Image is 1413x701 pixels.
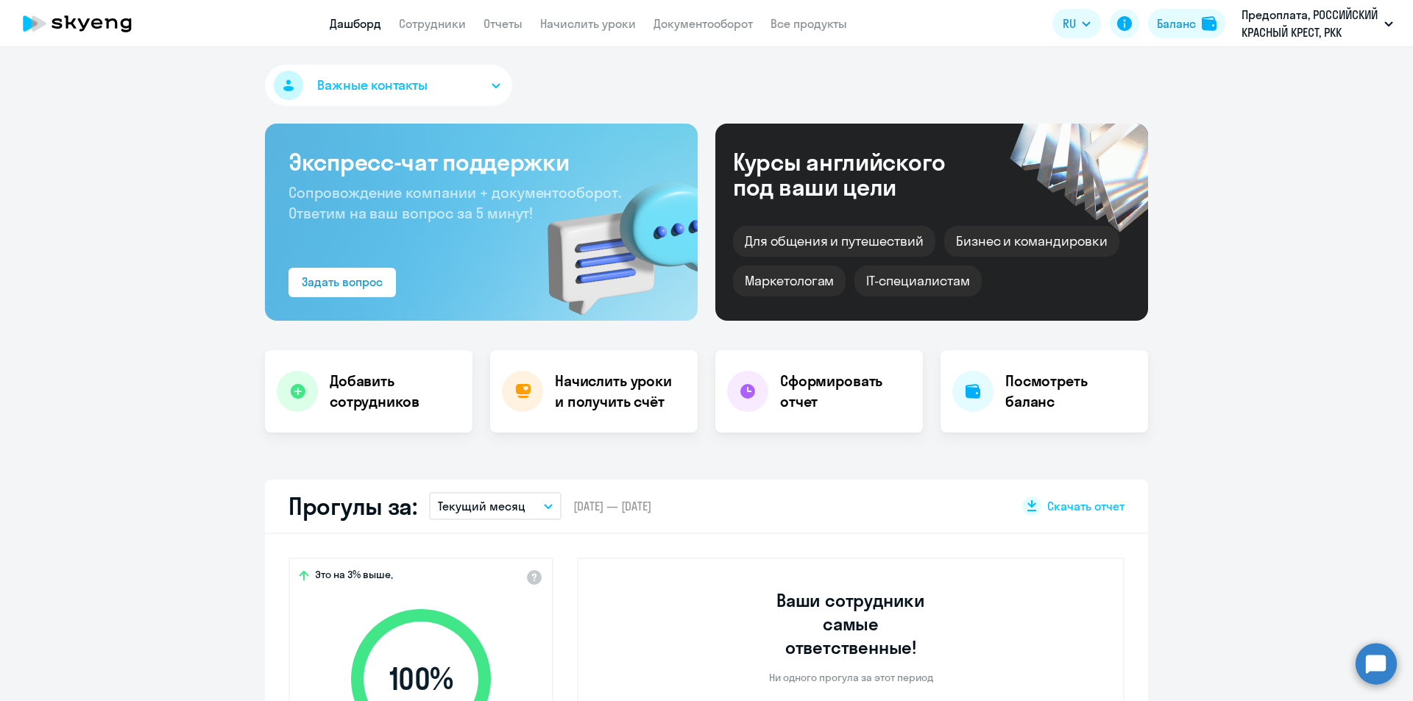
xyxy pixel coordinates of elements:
img: bg-img [526,155,698,321]
button: Важные контакты [265,65,512,106]
h3: Экспресс-чат поддержки [288,147,674,177]
h4: Посмотреть баланс [1005,371,1136,412]
p: Ни одного прогула за этот период [769,671,933,684]
div: Для общения и путешествий [733,226,935,257]
span: Скачать отчет [1047,498,1125,514]
a: Все продукты [771,16,847,31]
span: Важные контакты [317,76,428,95]
span: Сопровождение компании + документооборот. Ответим на ваш вопрос за 5 минут! [288,183,621,222]
a: Дашборд [330,16,381,31]
p: Предоплата, РОССИЙСКИЙ КРАСНЫЙ КРЕСТ, РКК [1242,6,1378,41]
button: Балансbalance [1148,9,1225,38]
a: Отчеты [484,16,523,31]
h4: Добавить сотрудников [330,371,461,412]
div: IT-специалистам [854,266,981,296]
span: [DATE] — [DATE] [573,498,651,514]
h3: Ваши сотрудники самые ответственные! [757,588,946,659]
h4: Начислить уроки и получить счёт [555,371,683,412]
button: Текущий месяц [429,492,562,520]
span: RU [1063,15,1076,32]
div: Баланс [1157,15,1196,32]
a: Сотрудники [399,16,466,31]
img: balance [1202,16,1217,31]
p: Текущий месяц [438,497,525,515]
h4: Сформировать отчет [780,371,911,412]
div: Курсы английского под ваши цели [733,149,985,199]
button: Задать вопрос [288,268,396,297]
span: Это на 3% выше, [315,568,393,586]
div: Бизнес и командировки [944,226,1119,257]
div: Маркетологам [733,266,846,296]
h2: Прогулы за: [288,491,417,521]
div: Задать вопрос [302,273,383,291]
button: RU [1052,9,1101,38]
span: 100 % [336,661,506,697]
a: Документооборот [654,16,753,31]
a: Начислить уроки [540,16,636,31]
button: Предоплата, РОССИЙСКИЙ КРАСНЫЙ КРЕСТ, РКК [1234,6,1400,41]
